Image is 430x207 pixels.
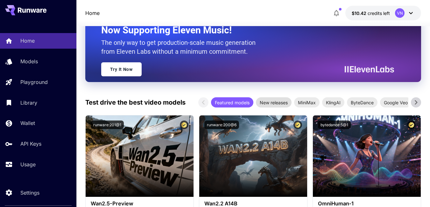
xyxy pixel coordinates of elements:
[318,121,351,129] button: bytedance:5@1
[199,115,307,197] img: alt
[20,58,38,65] p: Models
[20,189,39,197] p: Settings
[345,6,421,20] button: $10.4177VN
[85,9,100,17] nav: breadcrumb
[256,99,292,106] span: New releases
[352,10,390,17] div: $10.4177
[101,38,260,56] p: The only way to get production-scale music generation from Eleven Labs without a minimum commitment.
[347,97,377,107] div: ByteDance
[395,8,405,18] div: VN
[91,201,188,207] h3: Wan2.5-Preview
[211,97,253,107] div: Featured models
[347,99,377,106] span: ByteDance
[204,121,239,129] button: runware:200@6
[85,98,186,107] p: Test drive the best video models
[86,115,194,197] img: alt
[368,10,390,16] span: credits left
[91,121,124,129] button: runware:201@1
[407,121,416,129] button: Certified Model – Vetted for best performance and includes a commercial license.
[20,99,37,107] p: Library
[20,140,41,148] p: API Keys
[322,99,344,106] span: KlingAI
[20,37,35,45] p: Home
[204,201,302,207] h3: Wan2.2 A14B
[380,97,412,107] div: Google Veo
[294,97,320,107] div: MiniMax
[293,121,302,129] button: Certified Model – Vetted for best performance and includes a commercial license.
[101,24,389,36] h2: Now Supporting Eleven Music!
[294,99,320,106] span: MiniMax
[256,97,292,107] div: New releases
[352,10,368,16] span: $10.42
[85,9,100,17] a: Home
[313,115,421,197] img: alt
[101,62,142,76] a: Try It Now
[20,119,35,127] p: Wallet
[20,161,36,168] p: Usage
[322,97,344,107] div: KlingAI
[20,78,48,86] p: Playground
[211,99,253,106] span: Featured models
[318,201,416,207] h3: OmniHuman‑1
[180,121,188,129] button: Certified Model – Vetted for best performance and includes a commercial license.
[380,99,412,106] span: Google Veo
